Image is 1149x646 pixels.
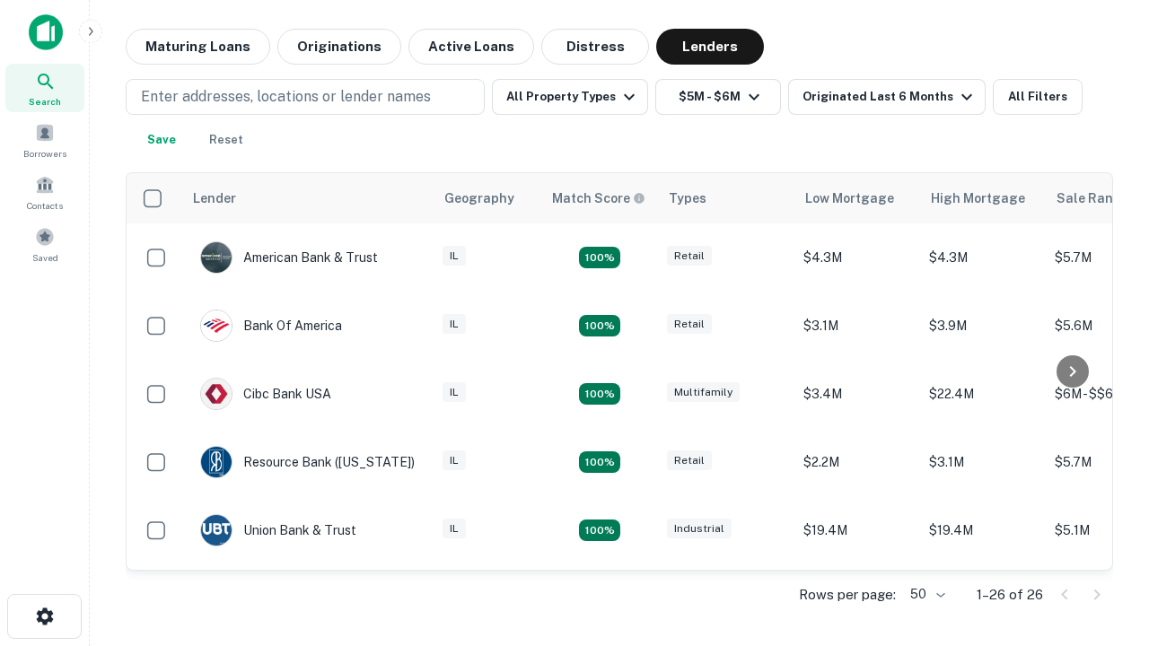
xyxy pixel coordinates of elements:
[920,173,1046,223] th: High Mortgage
[434,173,541,223] th: Geography
[579,247,620,268] div: Matching Properties: 7, hasApolloMatch: undefined
[443,382,466,403] div: IL
[200,310,342,342] div: Bank Of America
[667,519,732,539] div: Industrial
[667,246,712,266] div: Retail
[32,250,58,265] span: Saved
[443,246,466,266] div: IL
[579,315,620,336] div: Matching Properties: 4, hasApolloMatch: undefined
[200,446,415,478] div: Resource Bank ([US_STATE])
[667,314,712,335] div: Retail
[656,29,764,65] button: Lenders
[667,382,740,403] div: Multifamily
[200,514,356,546] div: Union Bank & Trust
[920,496,1046,564] td: $19.4M
[126,29,270,65] button: Maturing Loans
[803,86,978,108] div: Originated Last 6 Months
[126,79,485,115] button: Enter addresses, locations or lender names
[794,223,920,292] td: $4.3M
[182,173,434,223] th: Lender
[920,223,1046,292] td: $4.3M
[541,29,649,65] button: Distress
[5,64,84,112] a: Search
[492,79,648,115] button: All Property Types
[1059,445,1149,531] iframe: Chat Widget
[920,564,1046,633] td: $4M
[920,428,1046,496] td: $3.1M
[201,310,232,341] img: picture
[197,122,255,158] button: Reset
[141,86,431,108] p: Enter addresses, locations or lender names
[541,173,658,223] th: Capitalize uses an advanced AI algorithm to match your search with the best lender. The match sco...
[552,188,645,208] div: Capitalize uses an advanced AI algorithm to match your search with the best lender. The match sco...
[444,188,514,209] div: Geography
[794,292,920,360] td: $3.1M
[794,428,920,496] td: $2.2M
[788,79,986,115] button: Originated Last 6 Months
[799,584,896,606] p: Rows per page:
[552,188,642,208] h6: Match Score
[993,79,1083,115] button: All Filters
[277,29,401,65] button: Originations
[931,188,1025,209] div: High Mortgage
[200,241,378,274] div: American Bank & Trust
[805,188,894,209] div: Low Mortgage
[5,220,84,268] a: Saved
[579,451,620,473] div: Matching Properties: 4, hasApolloMatch: undefined
[920,292,1046,360] td: $3.9M
[5,168,84,216] a: Contacts
[794,564,920,633] td: $4M
[977,584,1043,606] p: 1–26 of 26
[201,242,232,273] img: picture
[794,496,920,564] td: $19.4M
[201,379,232,409] img: picture
[579,383,620,405] div: Matching Properties: 4, hasApolloMatch: undefined
[658,173,794,223] th: Types
[23,146,66,161] span: Borrowers
[667,450,712,471] div: Retail
[133,122,190,158] button: Save your search to get updates of matches that match your search criteria.
[655,79,781,115] button: $5M - $6M
[201,447,232,477] img: picture
[29,94,61,109] span: Search
[669,188,706,209] div: Types
[5,116,84,164] a: Borrowers
[408,29,534,65] button: Active Loans
[794,360,920,428] td: $3.4M
[903,581,948,607] div: 50
[193,188,236,209] div: Lender
[579,519,620,541] div: Matching Properties: 4, hasApolloMatch: undefined
[794,173,920,223] th: Low Mortgage
[201,515,232,546] img: picture
[443,450,466,471] div: IL
[27,198,63,213] span: Contacts
[29,14,63,50] img: capitalize-icon.png
[200,378,331,410] div: Cibc Bank USA
[443,519,466,539] div: IL
[443,314,466,335] div: IL
[920,360,1046,428] td: $22.4M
